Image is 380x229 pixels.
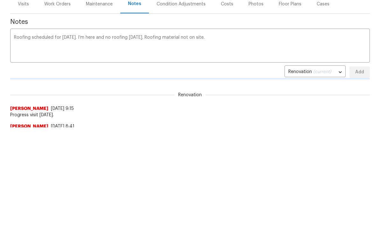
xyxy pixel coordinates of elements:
div: Renovation (current) [285,64,346,80]
span: [DATE] 8:41 [51,124,74,129]
div: Photos [249,1,264,7]
span: [PERSON_NAME] [10,123,48,130]
div: Notes [128,1,141,7]
span: Progress visit [DATE]. [10,112,370,118]
div: Cases [317,1,329,7]
div: Visits [18,1,29,7]
div: Condition Adjustments [157,1,206,7]
textarea: Roofing scheduled for [DATE]. I’m here and no roofing [DATE]. Roofing material not on site. [14,35,366,57]
span: Notes [10,19,370,25]
span: [PERSON_NAME] [10,105,48,112]
span: (current) [313,70,331,74]
div: Costs [221,1,233,7]
div: Floor Plans [279,1,301,7]
div: Maintenance [86,1,113,7]
div: Work Orders [44,1,71,7]
span: [DATE] 9:15 [51,106,74,111]
span: Renovation [174,92,206,98]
